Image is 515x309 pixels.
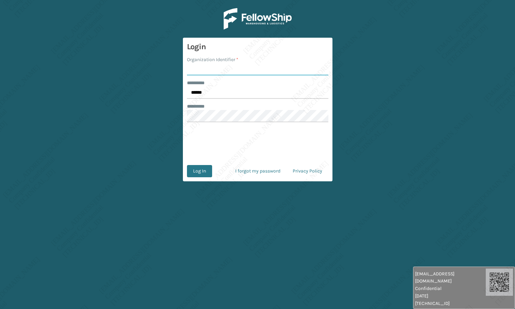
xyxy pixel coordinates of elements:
[187,56,238,63] label: Organization Identifier
[415,292,486,299] span: [DATE]
[287,165,328,177] a: Privacy Policy
[415,300,486,307] span: [TECHNICAL_ID]
[224,8,292,30] img: Logo
[187,42,328,52] h3: Login
[415,285,486,292] span: Confidential
[206,130,309,157] iframe: reCAPTCHA
[415,270,486,285] span: [EMAIL_ADDRESS][DOMAIN_NAME]
[187,165,212,177] button: Log In
[229,165,287,177] a: I forgot my password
